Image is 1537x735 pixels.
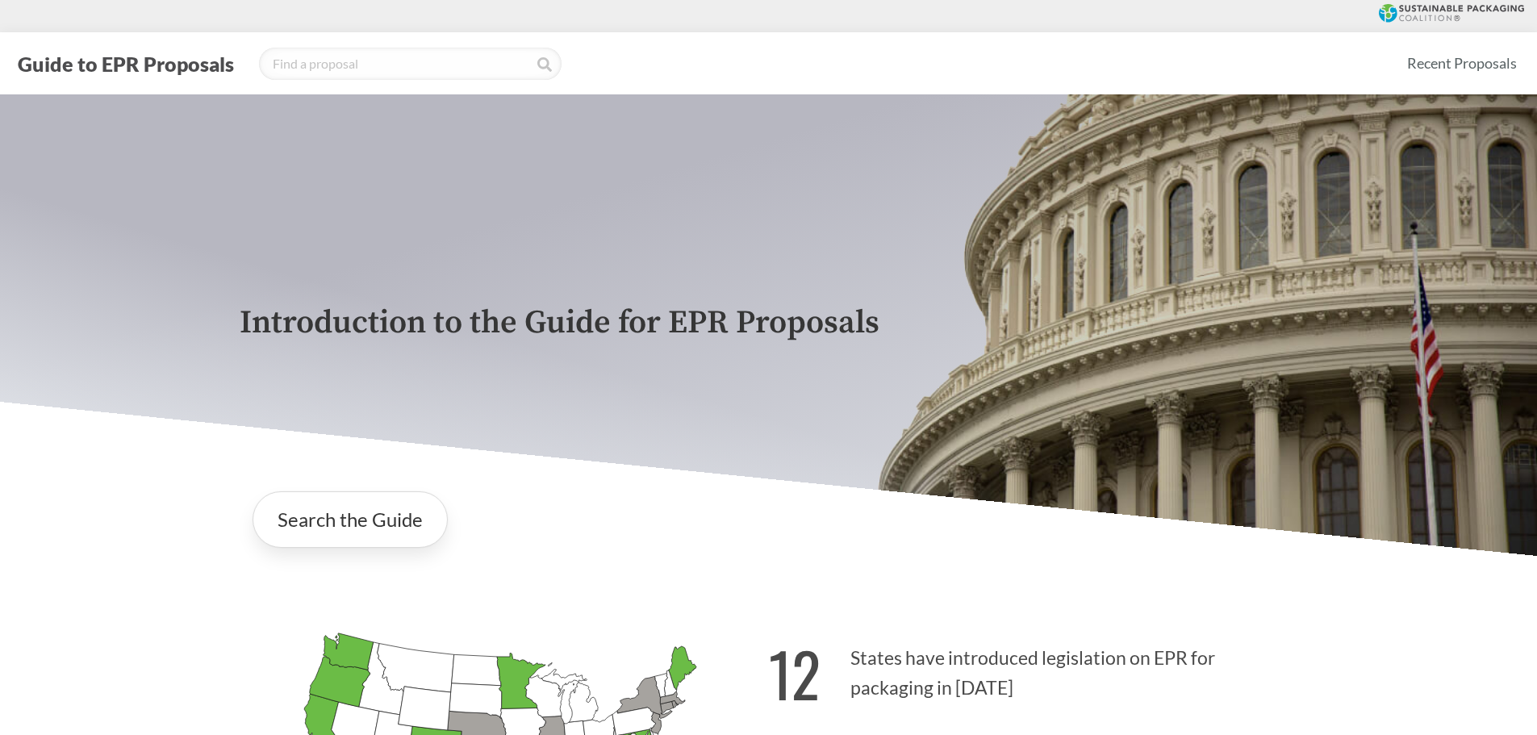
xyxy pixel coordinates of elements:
[253,491,448,548] a: Search the Guide
[240,305,1298,341] p: Introduction to the Guide for EPR Proposals
[13,51,239,77] button: Guide to EPR Proposals
[769,629,821,718] strong: 12
[769,619,1298,718] p: States have introduced legislation on EPR for packaging in [DATE]
[259,48,562,80] input: Find a proposal
[1400,45,1524,81] a: Recent Proposals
